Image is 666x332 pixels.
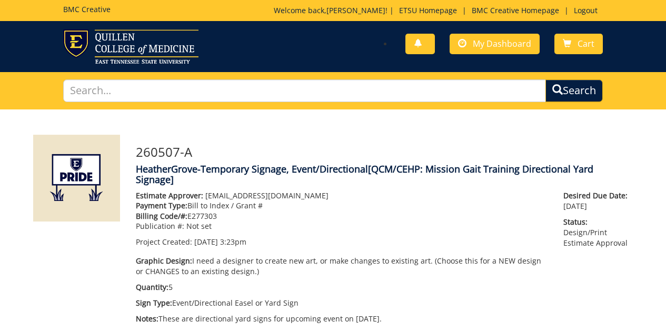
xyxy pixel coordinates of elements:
[136,256,548,277] p: I need a designer to create new art, or make changes to existing art. (Choose this for a NEW desi...
[563,190,633,212] p: [DATE]
[473,38,531,49] span: My Dashboard
[563,217,633,227] span: Status:
[194,237,246,247] span: [DATE] 3:23pm
[274,5,603,16] p: Welcome back, ! | | |
[33,135,120,222] img: Product featured image
[554,34,603,54] a: Cart
[136,164,633,185] h4: HeatherGrove-Temporary Signage, Event/Directional
[136,163,593,186] span: [QCM/CEHP: Mission Gait Training Directional Yard Signage]
[136,314,158,324] span: Notes:
[545,79,603,102] button: Search
[136,314,548,324] p: These are directional yard signs for upcoming event on [DATE].
[136,282,548,293] p: 5
[136,298,548,308] p: Event/Directional Easel or Yard Sign
[186,221,212,231] span: Not set
[63,79,545,102] input: Search...
[326,5,385,15] a: [PERSON_NAME]
[63,29,198,64] img: ETSU logo
[394,5,462,15] a: ETSU Homepage
[136,211,187,221] span: Billing Code/#:
[136,190,203,200] span: Estimate Approver:
[569,5,603,15] a: Logout
[563,190,633,201] span: Desired Due Date:
[136,145,633,159] h3: 260507-A
[136,200,548,211] p: Bill to Index / Grant #
[136,211,548,222] p: E277303
[136,298,172,308] span: Sign Type:
[136,200,187,210] span: Payment Type:
[136,237,192,247] span: Project Created:
[450,34,540,54] a: My Dashboard
[466,5,564,15] a: BMC Creative Homepage
[63,5,111,13] h5: BMC Creative
[563,217,633,248] p: Design/Print Estimate Approval
[136,221,184,231] span: Publication #:
[578,38,594,49] span: Cart
[136,190,548,201] p: [EMAIL_ADDRESS][DOMAIN_NAME]
[136,282,168,292] span: Quantity:
[136,256,192,266] span: Graphic Design:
